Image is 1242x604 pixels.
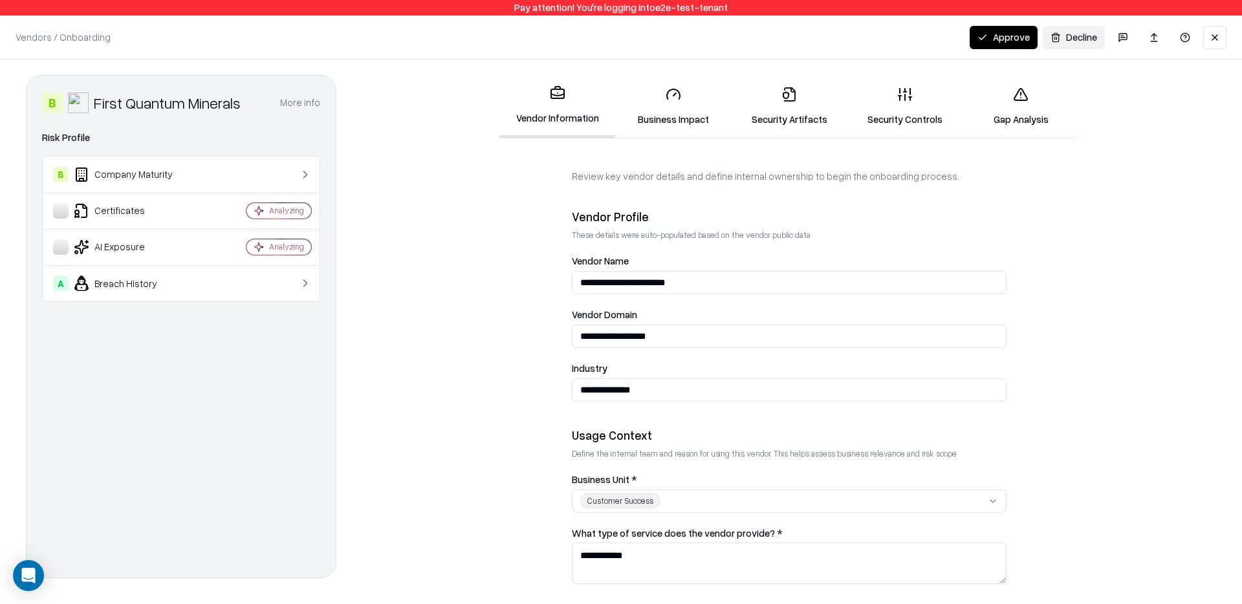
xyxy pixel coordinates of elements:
a: Security Artifacts [731,76,847,136]
div: Usage Context [572,427,1007,443]
div: Open Intercom Messenger [13,560,44,591]
p: Define the internal team and reason for using this vendor. This helps assess business relevance a... [572,448,1007,459]
div: AI Exposure [53,239,208,255]
p: Vendors / Onboarding [16,30,111,44]
div: Certificates [53,203,208,219]
div: Risk Profile [42,130,320,146]
a: Business Impact [615,76,731,136]
div: Analyzing [269,205,304,216]
div: Customer Success [580,493,660,508]
div: Vendor Profile [572,209,1007,224]
a: Vendor Information [499,75,615,138]
div: First Quantum Minerals [94,92,241,113]
a: Gap Analysis [963,76,1079,136]
div: A [53,275,69,291]
div: Company Maturity [53,167,208,182]
p: These details were auto-populated based on the vendor public data [572,230,1007,241]
button: Customer Success [572,490,1007,513]
label: Industry [572,363,1007,373]
div: B [42,92,63,113]
div: B [53,167,69,182]
p: Review key vendor details and define internal ownership to begin the onboarding process. [572,169,1007,183]
a: Security Controls [847,76,963,136]
div: Analyzing [269,241,304,252]
label: Vendor Domain [572,310,1007,319]
label: Business Unit * [572,475,1007,484]
button: Approve [970,26,1038,49]
button: Decline [1043,26,1105,49]
img: First Quantum Minerals [68,92,89,113]
label: Vendor Name [572,256,1007,266]
div: Breach History [53,275,208,291]
label: What type of service does the vendor provide? * [572,528,1007,538]
button: More info [280,91,320,114]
